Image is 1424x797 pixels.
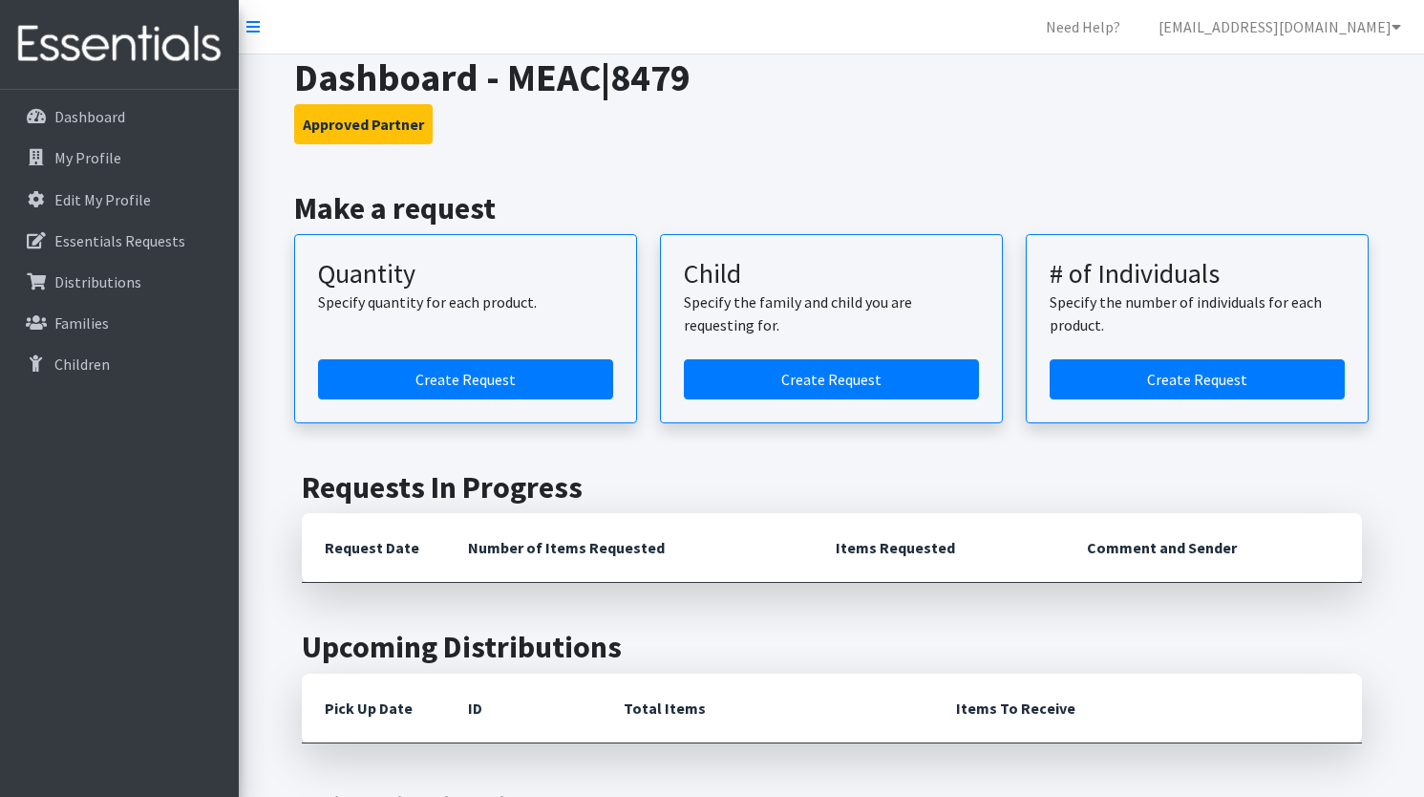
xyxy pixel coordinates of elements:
[1050,291,1345,336] p: Specify the number of individuals for each product.
[684,359,979,399] a: Create a request for a child or family
[8,222,231,260] a: Essentials Requests
[8,263,231,301] a: Distributions
[813,513,1064,583] th: Items Requested
[54,107,125,126] p: Dashboard
[54,231,185,250] p: Essentials Requests
[8,304,231,342] a: Families
[1050,359,1345,399] a: Create a request by number of individuals
[8,345,231,383] a: Children
[294,54,1369,100] h1: Dashboard - MEAC|8479
[1050,258,1345,291] h3: # of Individuals
[1064,513,1361,583] th: Comment and Sender
[302,674,445,743] th: Pick Up Date
[8,97,231,136] a: Dashboard
[318,258,613,291] h3: Quantity
[54,272,141,291] p: Distributions
[8,181,231,219] a: Edit My Profile
[601,674,933,743] th: Total Items
[445,674,601,743] th: ID
[1143,8,1416,46] a: [EMAIL_ADDRESS][DOMAIN_NAME]
[54,148,121,167] p: My Profile
[445,513,814,583] th: Number of Items Requested
[8,139,231,177] a: My Profile
[302,469,1362,506] h2: Requests In Progress
[1031,8,1136,46] a: Need Help?
[933,674,1362,743] th: Items To Receive
[318,291,613,313] p: Specify quantity for each product.
[302,513,445,583] th: Request Date
[8,12,231,76] img: HumanEssentials
[54,355,110,374] p: Children
[302,629,1362,665] h2: Upcoming Distributions
[684,258,979,291] h3: Child
[294,190,1369,226] h2: Make a request
[684,291,979,336] p: Specify the family and child you are requesting for.
[318,359,613,399] a: Create a request by quantity
[54,190,151,209] p: Edit My Profile
[54,313,109,333] p: Families
[294,104,433,144] button: Approved Partner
